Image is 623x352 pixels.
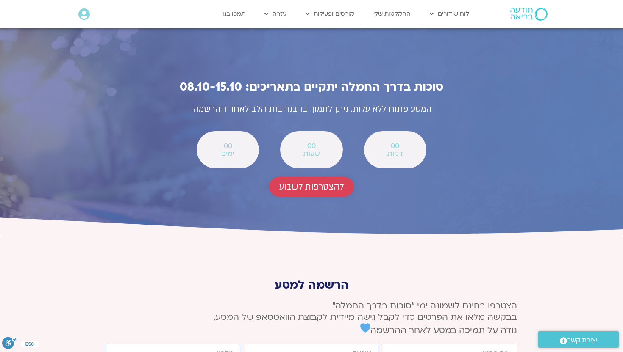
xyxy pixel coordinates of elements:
span: יצירת קשר [567,335,598,346]
a: יצירת קשר [538,331,619,348]
span: דקות [375,150,415,157]
h2: סוכות בדרך החמלה יתקיים בתאריכים: 08.10-15.10 [125,80,498,93]
p: הרשמה למסע [106,278,517,291]
a: קורסים ופעילות [299,4,361,24]
span: בבקשה מלאו את הפרטים כדי לקבל גישה מיידית לקבוצת הוואטסאפ של המסע, [214,311,517,323]
a: עזרה [258,4,293,24]
img: 💙 [360,323,370,333]
p: הצטרפו בחינם לשמונה ימי ״סוכות בדרך החמלה״ [106,300,517,336]
a: להצטרפות לשבוע [269,177,354,197]
span: 00 [208,142,248,150]
a: לוח שידורים [423,4,476,24]
p: המסע פתוח ללא עלות. ניתן לתמוך בו בנדיבות הלב לאחר ההרשמה. [125,102,498,117]
span: ימים [208,150,248,157]
span: שעות [291,150,331,157]
span: 00 [375,142,415,150]
span: נודה על תמיכה במסע לאחר ההרשמה [360,324,517,336]
a: תמכו בנו [216,4,252,24]
span: 00 [291,142,331,150]
img: תודעה בריאה [510,8,548,20]
a: ההקלטות שלי [367,4,417,24]
span: להצטרפות לשבוע [279,182,344,192]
